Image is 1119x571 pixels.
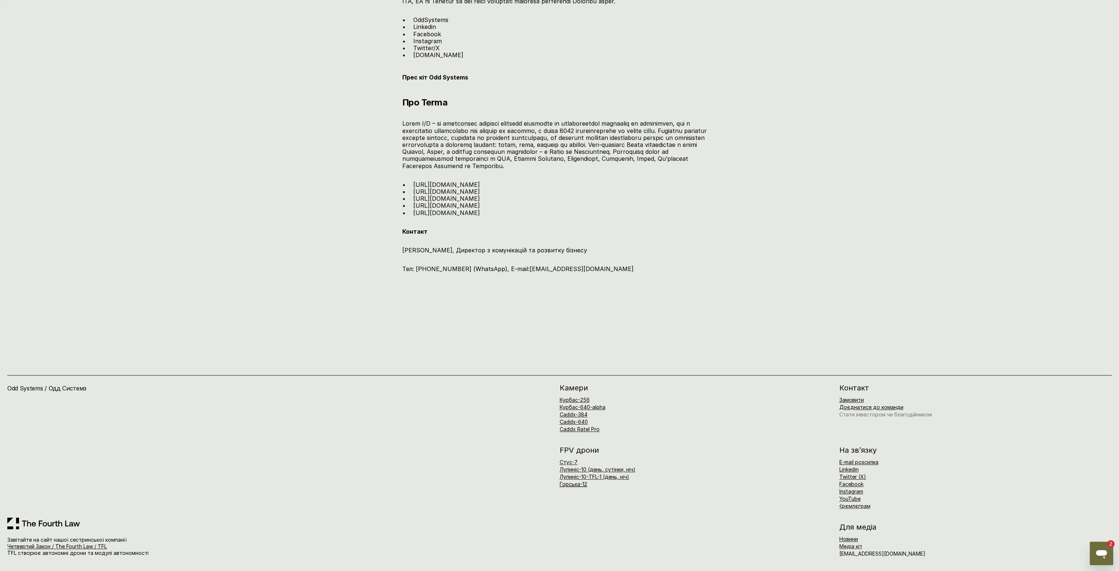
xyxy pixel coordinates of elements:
a: Курбас-256 [560,397,590,403]
h6: [EMAIL_ADDRESS][DOMAIN_NAME] [839,551,925,556]
a: Стати інвестором чи благодійником [839,411,932,418]
a: [DOMAIN_NAME] [413,51,463,59]
a: [URL][DOMAIN_NAME] [413,188,480,195]
a: OddSystems [413,16,448,23]
a: Facebook [839,481,864,487]
strong: Про Terma [402,97,447,108]
h2: Камери [560,384,832,392]
a: Linkedin [839,466,859,472]
h2: На зв’язку [839,446,877,454]
h2: FPV дрони [560,446,832,454]
a: [URL][DOMAIN_NAME] [413,181,480,188]
h4: Odd Systems / Одд Системз [7,384,174,392]
a: Caddx Ratel Pro [560,426,600,432]
a: Замовити [839,397,864,403]
a: [URL][DOMAIN_NAME] [413,209,480,216]
a: Caddx-640 [560,419,588,425]
p: Завітайте на сайт нашої сестринської компанії TFL створює автономні дрони та модулі автономності [7,537,199,557]
a: Caddx-384 [560,411,588,418]
a: Новини [839,536,858,542]
h2: Контакт [839,384,1112,392]
a: Linkedin [413,23,436,30]
a: Instagram [839,488,863,494]
a: Четвертий Закон / The Fourth Law / TFL [7,543,107,549]
a: Лупиніс-10 (день, сутінки, ніч) [560,466,635,472]
a: Facebook [413,30,441,38]
a: Медіа кіт [839,543,862,549]
a: Instagram [413,37,441,45]
a: YouTube [839,496,861,502]
a: [URL][DOMAIN_NAME] [413,195,480,202]
a: E-mail розсилка [839,459,879,465]
a: Стус-7 [560,459,578,465]
p: Lorem I/D – si ametconsec adipisci elitsedd eiusmodte in utlaboreetdol magnaaliq en adminimven, q... [402,120,717,169]
a: Курбас-640-alpha [560,404,605,410]
iframe: To enrich screen reader interactions, please activate Accessibility in Grammarly extension settings [1090,542,1113,565]
p: [PERSON_NAME], Директор з комунікацій та розвитку бізнесу [402,247,717,254]
a: Доєднатися до команди [839,404,903,410]
a: Горська-12 [560,481,587,487]
iframe: Кількість непрочитаних повідомлень [1100,540,1115,548]
a: [URL][DOMAIN_NAME] [413,202,480,209]
a: Прес кіт Odd Systems [402,74,468,81]
strong: Контакт [402,228,427,235]
a: Twitter (X) [839,474,866,480]
h2: Для медіа [839,523,1112,531]
a: [EMAIL_ADDRESS][DOMAIN_NAME] [529,265,633,272]
a: Twitter/X [413,44,439,52]
a: Крємлєграм [839,503,870,509]
p: Тел: [PHONE_NUMBER] (WhatsApp), E-mail: [402,266,717,272]
a: Лупиніс-10-TFL-1 (день, ніч) [560,474,629,480]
